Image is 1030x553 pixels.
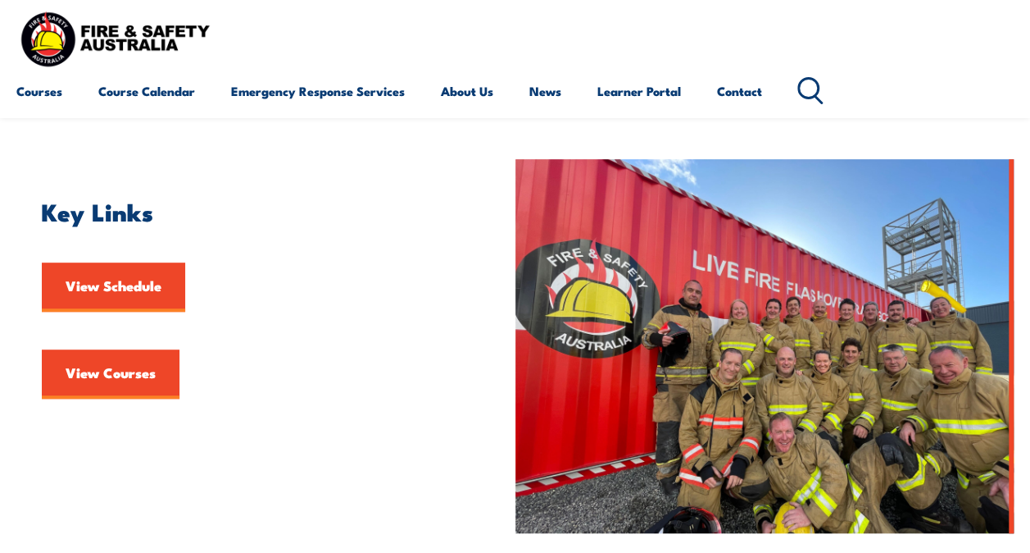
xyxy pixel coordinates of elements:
a: View Schedule [42,263,185,312]
a: Emergency Response Services [231,71,405,111]
a: News [529,71,561,111]
a: Courses [16,71,62,111]
a: Course Calendar [98,71,195,111]
a: Contact [717,71,762,111]
a: Learner Portal [597,71,681,111]
a: View Courses [42,350,179,399]
a: About Us [441,71,493,111]
h2: Key Links [42,200,491,222]
img: FSA People – Team photo aug 2023 [515,159,1014,533]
